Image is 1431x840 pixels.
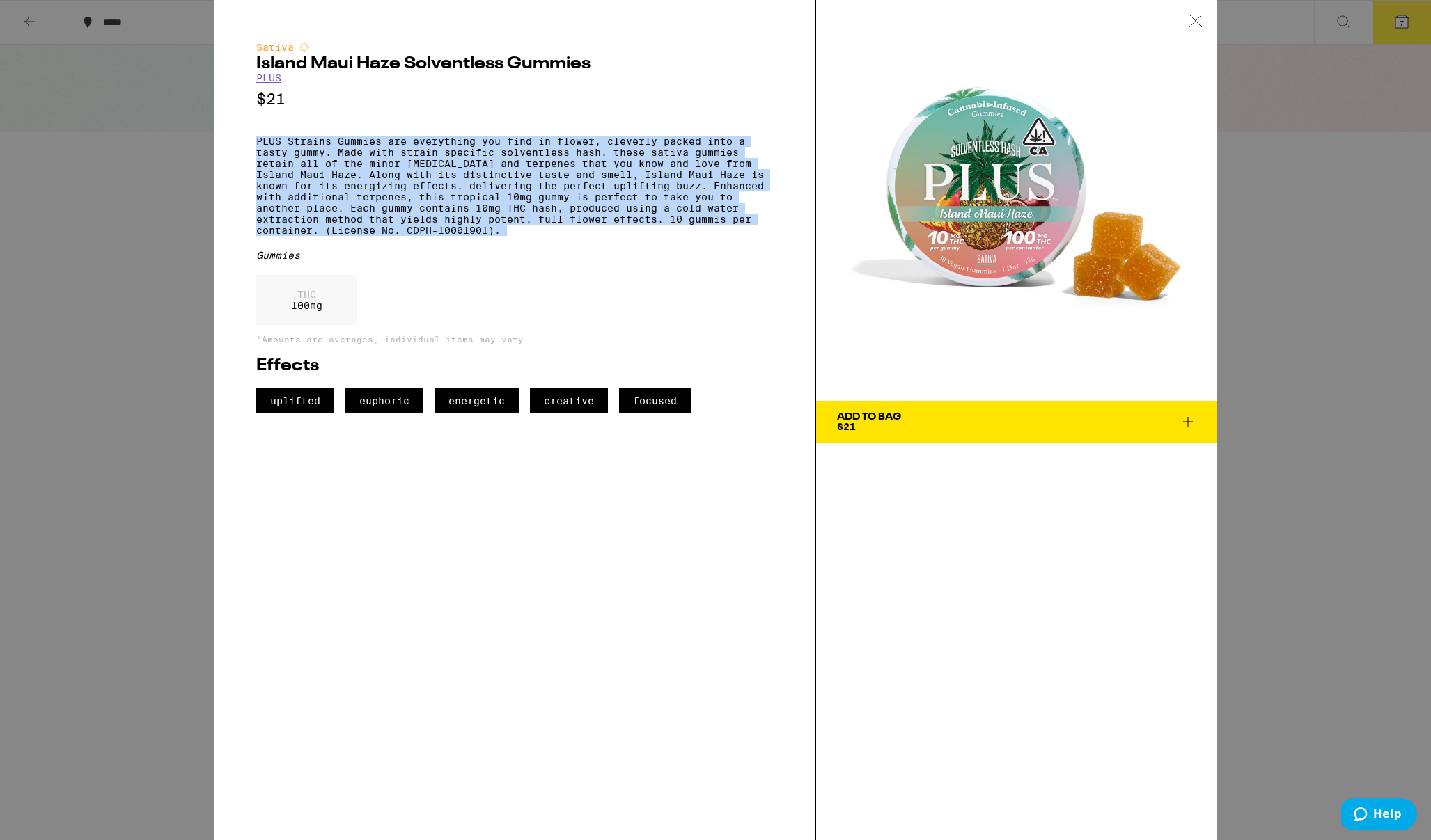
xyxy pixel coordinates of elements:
[256,136,773,236] p: PLUS Strains Gummies are everything you find in flower, cleverly packed into a tasty gummy. Made ...
[256,358,773,374] h2: Effects
[256,335,773,344] p: *Amounts are averages, individual items may vary.
[256,275,357,325] div: 100 mg
[256,388,334,413] span: uplifted
[345,388,423,413] span: euphoric
[256,42,773,53] div: Sativa
[530,388,608,413] span: creative
[256,250,773,261] div: Gummies
[837,412,901,422] div: Add To Bag
[256,90,773,108] p: $21
[837,421,856,432] span: $21
[619,388,691,413] span: focused
[256,56,773,72] h2: Island Maui Haze Solventless Gummies
[256,72,281,84] a: PLUS
[816,401,1217,443] button: Add To Bag$21
[1341,798,1417,833] iframe: Opens a widget where you can find more information
[299,42,310,53] img: sativaColor.svg
[291,289,322,300] p: THC
[435,388,519,413] span: energetic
